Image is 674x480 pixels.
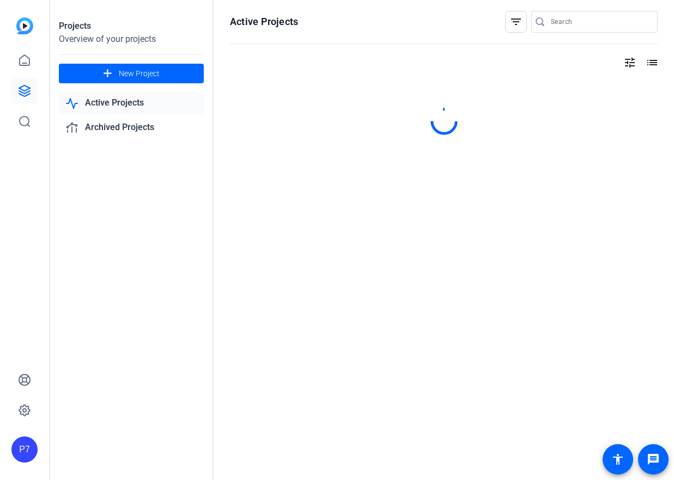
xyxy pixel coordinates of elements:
[101,67,114,81] mat-icon: add
[230,15,298,28] h1: Active Projects
[647,453,660,466] mat-icon: message
[16,17,33,34] img: blue-gradient.svg
[611,453,624,466] mat-icon: accessibility
[119,68,160,79] span: New Project
[645,56,658,69] mat-icon: list
[623,56,636,69] mat-icon: tune
[509,15,523,28] mat-icon: filter_list
[59,116,204,139] a: Archived Projects
[551,15,649,28] input: Search
[59,92,204,114] a: Active Projects
[59,20,204,33] div: Projects
[59,64,204,83] button: New Project
[59,33,204,46] div: Overview of your projects
[11,436,38,463] div: P7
